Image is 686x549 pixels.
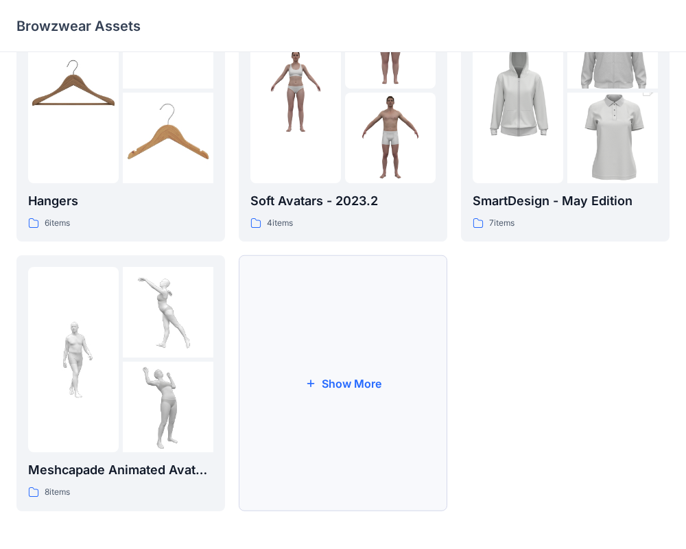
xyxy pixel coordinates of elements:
[123,267,213,358] img: folder 2
[239,255,447,511] button: Show More
[123,93,213,183] img: folder 3
[28,191,213,211] p: Hangers
[45,485,70,500] p: 8 items
[250,191,436,211] p: Soft Avatars - 2023.2
[473,23,563,159] img: folder 1
[45,216,70,231] p: 6 items
[473,191,658,211] p: SmartDesign - May Edition
[267,216,293,231] p: 4 items
[28,460,213,480] p: Meshcapade Animated Avatars
[28,45,119,136] img: folder 1
[250,45,341,136] img: folder 1
[567,70,658,206] img: folder 3
[123,362,213,452] img: folder 3
[16,255,225,511] a: folder 1folder 2folder 3Meshcapade Animated Avatars8items
[16,16,141,36] p: Browzwear Assets
[345,93,436,183] img: folder 3
[28,314,119,405] img: folder 1
[489,216,514,231] p: 7 items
